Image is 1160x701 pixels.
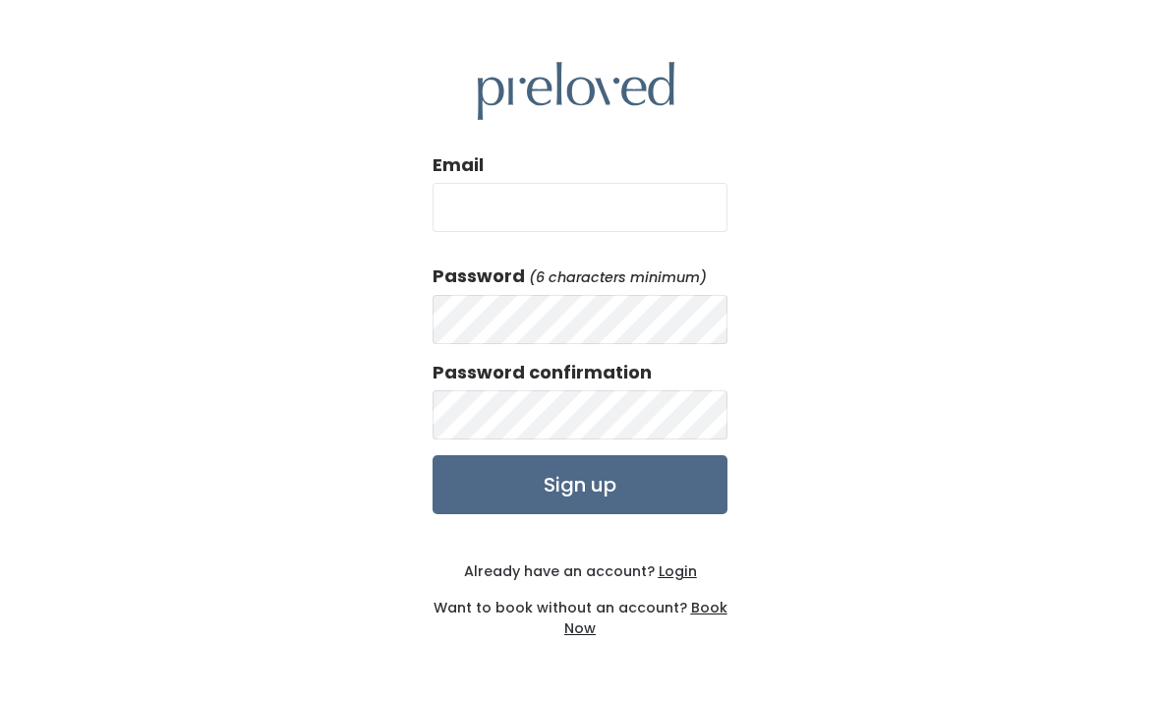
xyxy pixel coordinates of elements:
label: Email [433,152,484,178]
a: Login [655,561,697,581]
div: Want to book without an account? [433,582,727,639]
img: preloved logo [478,62,674,120]
u: Login [659,561,697,581]
a: Book Now [564,598,727,638]
input: Sign up [433,455,727,514]
em: (6 characters minimum) [529,267,707,287]
label: Password confirmation [433,360,652,385]
div: Already have an account? [433,561,727,582]
label: Password [433,263,525,289]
